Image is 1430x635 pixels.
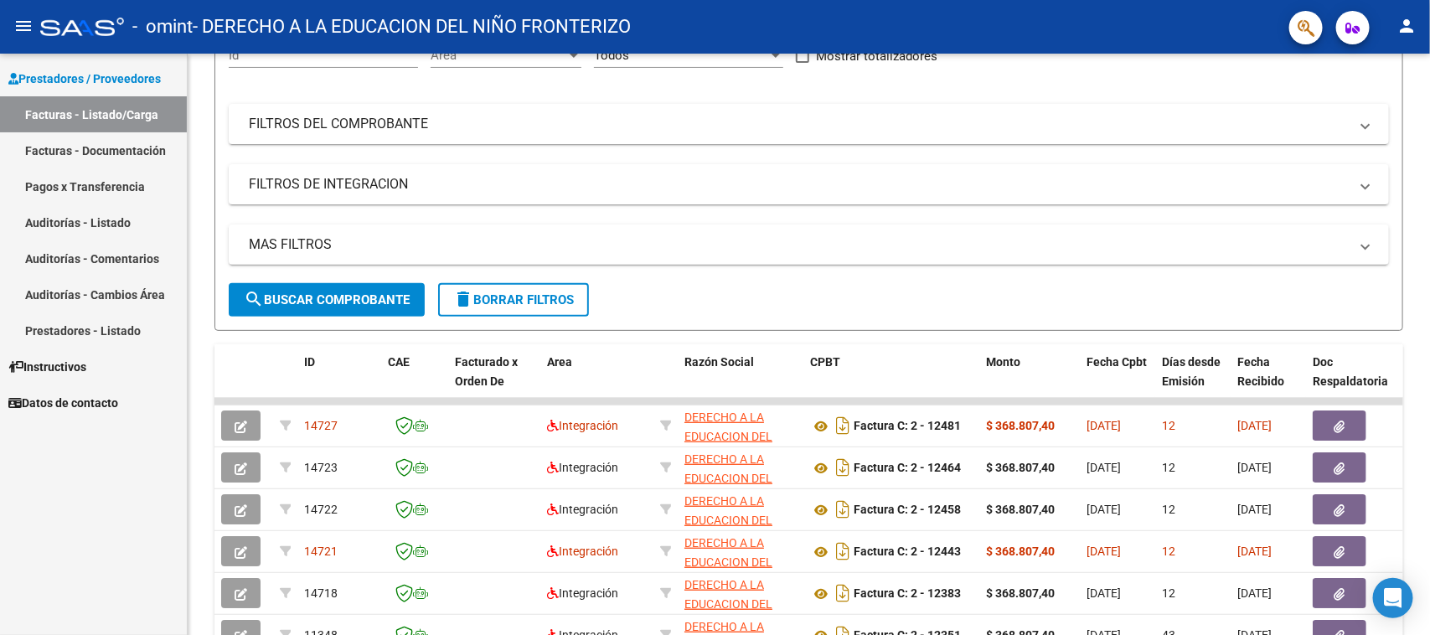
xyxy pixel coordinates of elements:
span: [DATE] [1237,503,1272,516]
span: [DATE] [1237,545,1272,558]
strong: $ 368.807,40 [986,503,1055,516]
span: Prestadores / Proveedores [8,70,161,88]
span: 14727 [304,419,338,432]
strong: Factura C: 2 - 12481 [854,420,961,433]
span: Datos de contacto [8,394,118,412]
strong: $ 368.807,40 [986,545,1055,558]
mat-expansion-panel-header: FILTROS DEL COMPROBANTE [229,104,1389,144]
mat-icon: search [244,289,264,309]
span: 12 [1162,419,1175,432]
strong: $ 368.807,40 [986,419,1055,432]
span: DERECHO A LA EDUCACION DEL NIÑO FRONTERIZO [684,494,786,546]
datatable-header-cell: Doc Respaldatoria [1306,344,1407,418]
i: Descargar documento [832,412,854,439]
mat-panel-title: FILTROS DEL COMPROBANTE [249,115,1349,133]
span: [DATE] [1087,461,1121,474]
span: ID [304,355,315,369]
mat-icon: menu [13,16,34,36]
span: Integración [547,586,618,600]
div: 30678688092 [684,576,797,611]
span: Integración [547,503,618,516]
strong: Factura C: 2 - 12443 [854,545,961,559]
datatable-header-cell: Area [540,344,653,418]
span: Instructivos [8,358,86,376]
mat-panel-title: FILTROS DE INTEGRACION [249,175,1349,194]
span: Integración [547,461,618,474]
span: Fecha Cpbt [1087,355,1147,369]
span: 12 [1162,503,1175,516]
span: 14722 [304,503,338,516]
datatable-header-cell: Facturado x Orden De [448,344,540,418]
span: - omint [132,8,193,45]
span: Razón Social [684,355,754,369]
strong: $ 368.807,40 [986,586,1055,600]
span: Integración [547,545,618,558]
div: 30678688092 [684,450,797,485]
button: Buscar Comprobante [229,283,425,317]
mat-expansion-panel-header: MAS FILTROS [229,225,1389,265]
span: DERECHO A LA EDUCACION DEL NIÑO FRONTERIZO [684,452,786,504]
span: CAE [388,355,410,369]
span: [DATE] [1237,586,1272,600]
strong: $ 368.807,40 [986,461,1055,474]
span: 14718 [304,586,338,600]
div: 30678688092 [684,408,797,443]
span: Días desde Emisión [1162,355,1221,388]
span: Fecha Recibido [1237,355,1284,388]
i: Descargar documento [832,580,854,607]
span: CPBT [810,355,840,369]
span: Facturado x Orden De [455,355,518,388]
span: 14723 [304,461,338,474]
span: 12 [1162,586,1175,600]
datatable-header-cell: CAE [381,344,448,418]
span: DERECHO A LA EDUCACION DEL NIÑO FRONTERIZO [684,578,786,630]
span: Area [547,355,572,369]
div: 30678688092 [684,534,797,569]
i: Descargar documento [832,454,854,481]
strong: Factura C: 2 - 12458 [854,503,961,517]
mat-icon: person [1396,16,1417,36]
mat-icon: delete [453,289,473,309]
span: 12 [1162,461,1175,474]
button: Borrar Filtros [438,283,589,317]
span: Area [431,48,566,63]
span: Monto [986,355,1020,369]
span: DERECHO A LA EDUCACION DEL NIÑO FRONTERIZO [684,410,786,462]
strong: Factura C: 2 - 12383 [854,587,961,601]
span: Mostrar totalizadores [816,46,937,66]
datatable-header-cell: Días desde Emisión [1155,344,1231,418]
datatable-header-cell: CPBT [803,344,979,418]
i: Descargar documento [832,496,854,523]
span: [DATE] [1087,503,1121,516]
span: [DATE] [1237,419,1272,432]
span: [DATE] [1237,461,1272,474]
span: [DATE] [1087,545,1121,558]
datatable-header-cell: Fecha Recibido [1231,344,1306,418]
div: 30678688092 [684,492,797,527]
datatable-header-cell: Fecha Cpbt [1080,344,1155,418]
strong: Factura C: 2 - 12464 [854,462,961,475]
div: Open Intercom Messenger [1373,578,1413,618]
span: Todos [594,48,629,63]
span: 14721 [304,545,338,558]
span: Integración [547,419,618,432]
span: 12 [1162,545,1175,558]
span: Borrar Filtros [453,292,574,307]
span: [DATE] [1087,586,1121,600]
span: [DATE] [1087,419,1121,432]
datatable-header-cell: ID [297,344,381,418]
span: Buscar Comprobante [244,292,410,307]
i: Descargar documento [832,538,854,565]
mat-panel-title: MAS FILTROS [249,235,1349,254]
datatable-header-cell: Razón Social [678,344,803,418]
span: - DERECHO A LA EDUCACION DEL NIÑO FRONTERIZO [193,8,631,45]
datatable-header-cell: Monto [979,344,1080,418]
span: DERECHO A LA EDUCACION DEL NIÑO FRONTERIZO [684,536,786,588]
mat-expansion-panel-header: FILTROS DE INTEGRACION [229,164,1389,204]
span: Doc Respaldatoria [1313,355,1388,388]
